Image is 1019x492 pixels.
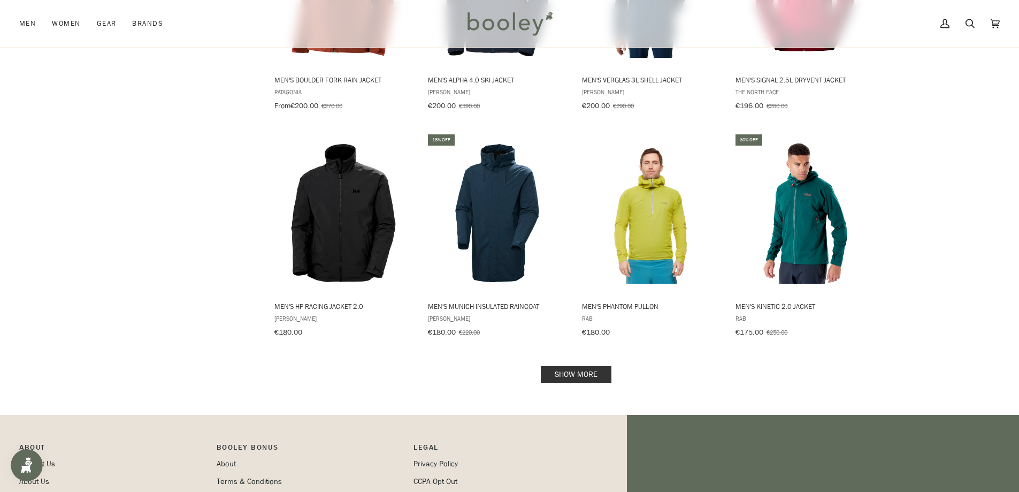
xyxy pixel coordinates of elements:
[274,327,302,337] span: €180.00
[734,133,876,340] a: Men's Kinetic 2.0 Jacket
[582,327,610,337] span: €180.00
[19,18,36,29] span: Men
[217,476,282,487] a: Terms & Conditions
[735,87,874,96] span: The North Face
[97,18,117,29] span: Gear
[582,301,721,311] span: Men's Phantom Pull-On
[463,8,556,39] img: Booley
[459,101,480,110] span: €390.00
[132,18,163,29] span: Brands
[735,134,762,146] div: 30% off
[19,442,206,458] p: Pipeline_Footer Main
[767,101,787,110] span: €280.00
[580,133,722,340] a: Men's Phantom Pull-On
[413,442,600,458] p: Pipeline_Footer Sub
[459,328,480,337] span: €220.00
[580,142,722,284] img: Rab Men's Phantom Pull-On Acid - Booley Galway
[582,75,721,85] span: Men's Verglas 3L Shell Jacket
[428,314,566,323] span: [PERSON_NAME]
[428,101,456,111] span: €200.00
[321,101,342,110] span: €270.00
[52,18,80,29] span: Women
[274,314,413,323] span: [PERSON_NAME]
[426,133,568,340] a: Men's Munich Insulated Raincoat
[274,101,290,111] span: From
[428,75,566,85] span: Men's Alpha 4.0 Ski Jacket
[11,449,43,481] iframe: Button to open loyalty program pop-up
[735,75,874,85] span: Men's Signal 2.5L DryVent Jacket
[735,101,763,111] span: €196.00
[767,328,787,337] span: €250.00
[274,75,413,85] span: Men's Boulder Fork Rain Jacket
[274,87,413,96] span: Patagonia
[413,459,458,469] a: Privacy Policy
[428,327,456,337] span: €180.00
[582,314,721,323] span: Rab
[19,476,49,487] a: About Us
[735,314,874,323] span: Rab
[735,327,763,337] span: €175.00
[541,366,611,383] a: Show more
[428,87,566,96] span: [PERSON_NAME]
[426,142,568,284] img: Helly Hansen Men's Munich Insulated Raincoat Navy - Booley Galway
[274,301,413,311] span: Men's HP Racing Jacket 2.0
[290,101,318,111] span: €200.00
[274,369,878,380] div: Pagination
[428,301,566,311] span: Men's Munich Insulated Raincoat
[217,442,403,458] p: Booley Bonus
[582,101,610,111] span: €200.00
[613,101,634,110] span: €290.00
[217,459,236,469] a: About
[428,134,455,146] div: 18% off
[582,87,721,96] span: [PERSON_NAME]
[273,133,415,340] a: Men's HP Racing Jacket 2.0
[413,476,457,487] a: CCPA Opt Out
[273,142,415,284] img: Helly Hansen Men's HP Racing Jacket 2.0 Ebony - Booley Galway
[735,301,874,311] span: Men's Kinetic 2.0 Jacket
[734,142,876,284] img: Rab Men's Kinetic 2.0 Jacket Sherwood Green - Booley Galway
